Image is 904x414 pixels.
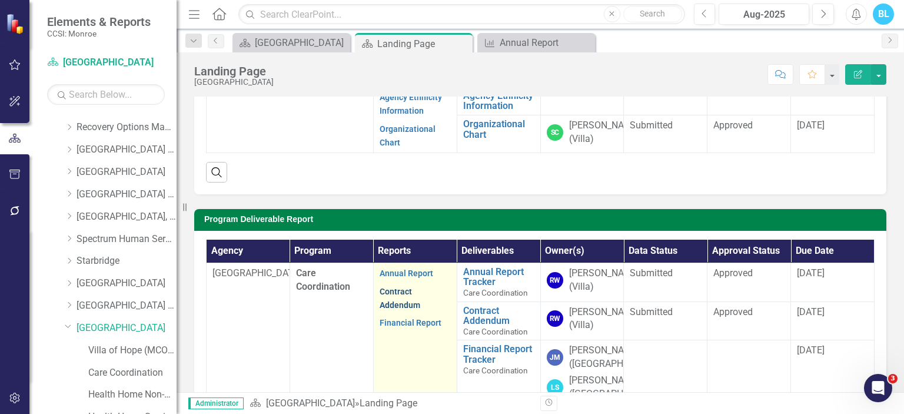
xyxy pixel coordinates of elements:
a: Annual Report [380,269,433,278]
a: Villa of Hope (MCOMH Internal) [88,344,177,357]
button: BL [873,4,894,25]
a: [GEOGRAPHIC_DATA] (RRH) [77,299,177,313]
a: [GEOGRAPHIC_DATA] [77,165,177,179]
input: Search Below... [47,84,165,105]
td: Double-Click to Edit [207,263,290,408]
a: [GEOGRAPHIC_DATA] [235,35,347,50]
span: Submitted [630,306,673,317]
a: Starbridge [77,254,177,268]
img: ClearPoint Strategy [5,12,27,35]
iframe: Intercom live chat [864,374,892,402]
td: Double-Click to Edit [707,302,791,340]
a: [GEOGRAPHIC_DATA] [47,56,165,69]
a: [GEOGRAPHIC_DATA] [77,322,177,335]
td: Double-Click to Edit [540,302,624,340]
h3: Program Deliverable Report [204,215,880,224]
a: Spectrum Human Services, Inc. [77,233,177,246]
div: [PERSON_NAME] ([GEOGRAPHIC_DATA]) [569,374,664,401]
div: [PERSON_NAME] (Villa) [569,267,640,294]
td: Double-Click to Edit Right Click for Context Menu [457,340,540,408]
a: Organizational Chart [380,124,436,147]
div: Landing Page [360,398,417,409]
input: Search ClearPoint... [238,4,684,25]
td: Double-Click to Edit [707,115,791,153]
a: Recovery Options Made Easy [77,121,177,134]
a: CC-Cultural Competency Agency Ethnicity Information [380,65,442,115]
div: [PERSON_NAME] (Villa) [569,119,640,146]
td: Double-Click to Edit [373,263,457,408]
button: Aug-2025 [719,4,809,25]
button: Search [623,6,682,22]
div: SC [547,124,563,141]
span: [DATE] [797,345,825,356]
td: Double-Click to Edit [624,302,707,340]
div: Landing Page [194,65,274,78]
span: Care Coordination [463,327,528,336]
a: Care Coordination [88,366,177,380]
span: 3 [888,374,898,383]
span: Care Coordination [296,267,350,292]
a: Annual Report Tracker [463,267,534,287]
td: Double-Click to Edit [624,115,707,153]
a: Financial Report Tracker [463,344,534,365]
a: [GEOGRAPHIC_DATA] (RRH) [77,143,177,157]
div: LS [547,379,563,396]
div: [PERSON_NAME] ([GEOGRAPHIC_DATA]) [569,344,664,371]
td: Double-Click to Edit [791,263,875,302]
div: Aug-2025 [723,8,805,22]
a: [GEOGRAPHIC_DATA], Inc. [77,210,177,224]
div: RW [547,272,563,289]
td: Double-Click to Edit [624,263,707,302]
a: [GEOGRAPHIC_DATA] (RRH) [77,188,177,201]
span: Approved [713,306,753,317]
div: [GEOGRAPHIC_DATA] [255,35,347,50]
td: Double-Click to Edit [707,263,791,302]
span: Submitted [630,267,673,279]
span: Elements & Reports [47,15,151,29]
td: Double-Click to Edit [707,340,791,408]
a: [GEOGRAPHIC_DATA] [266,398,355,409]
span: Approved [713,120,753,131]
td: Double-Click to Edit [791,302,875,340]
span: Care Coordination [463,288,528,297]
span: [DATE] [797,120,825,131]
a: Annual Report [480,35,592,50]
a: Contract Addendum [463,306,534,326]
div: RW [547,310,563,327]
p: [GEOGRAPHIC_DATA] [212,267,284,280]
td: Double-Click to Edit Right Click for Context Menu [457,263,540,302]
small: CCSI: Monroe [47,29,151,38]
a: Organizational Chart [463,119,534,140]
td: Double-Click to Edit [540,115,624,153]
td: Double-Click to Edit [540,263,624,302]
a: Contract Addendum [380,287,420,310]
div: Landing Page [377,37,470,51]
div: » [250,397,531,410]
td: Double-Click to Edit [540,340,624,408]
div: [GEOGRAPHIC_DATA] [194,78,274,87]
td: Double-Click to Edit Right Click for Context Menu [457,115,540,153]
a: Health Home Non-Medicaid Care Management [88,388,177,402]
div: Annual Report [500,35,592,50]
td: Double-Click to Edit Right Click for Context Menu [457,302,540,340]
td: Double-Click to Edit [791,115,875,153]
td: Double-Click to Edit [624,340,707,408]
span: [DATE] [797,306,825,317]
a: Cultural Competency Agency Ethnicity Information [463,70,534,111]
td: Double-Click to Edit [791,340,875,408]
span: Approved [713,267,753,279]
div: JM [547,349,563,366]
div: [PERSON_NAME] (Villa) [569,306,640,333]
span: Administrator [188,398,244,409]
a: Financial Report [380,318,441,327]
span: [DATE] [797,267,825,279]
span: Search [640,9,665,18]
a: [GEOGRAPHIC_DATA] [77,277,177,290]
span: Submitted [630,120,673,131]
span: Care Coordination [463,366,528,375]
